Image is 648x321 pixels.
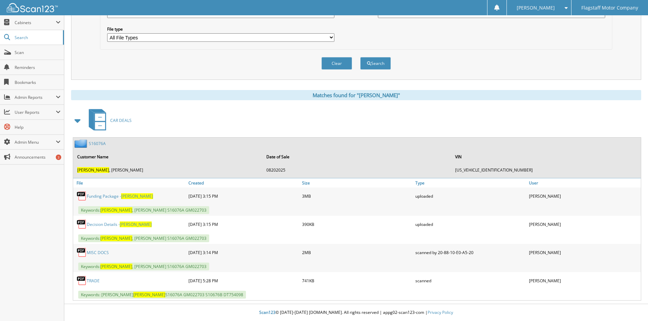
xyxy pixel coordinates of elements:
[581,6,638,10] span: Flagstaff Motor Company
[414,178,527,188] a: Type
[85,107,132,134] a: CAR DEALS
[15,65,61,70] span: Reminders
[77,167,109,173] span: [PERSON_NAME]
[15,20,56,25] span: Cabinets
[300,178,414,188] a: Size
[527,189,641,203] div: [PERSON_NAME]
[74,164,262,176] td: , [PERSON_NAME]
[71,90,641,100] div: Matches found for "[PERSON_NAME]"
[414,217,527,231] div: uploaded
[120,221,152,227] span: [PERSON_NAME]
[527,178,641,188] a: User
[259,309,276,315] span: Scan123
[15,94,56,100] span: Admin Reports
[428,309,453,315] a: Privacy Policy
[15,124,61,130] span: Help
[77,247,87,257] img: PDF.png
[100,235,132,241] span: [PERSON_NAME]
[87,278,100,284] a: TRADE
[300,274,414,287] div: 741KB
[89,141,106,146] a: S16076A
[187,217,300,231] div: [DATE] 3:15 PM
[78,234,209,242] span: Keywords: , [PERSON_NAME] S16076A GM022703
[187,178,300,188] a: Created
[100,207,132,213] span: [PERSON_NAME]
[15,79,61,85] span: Bookmarks
[15,109,56,115] span: User Reports
[300,246,414,259] div: 2MB
[187,274,300,287] div: [DATE] 5:28 PM
[15,35,60,40] span: Search
[452,150,640,164] th: VIN
[300,189,414,203] div: 3MB
[107,26,334,32] label: File type
[100,264,132,269] span: [PERSON_NAME]
[15,154,61,160] span: Announcements
[15,50,61,55] span: Scan
[87,221,152,227] a: Decision Details -[PERSON_NAME]
[187,246,300,259] div: [DATE] 3:14 PM
[78,206,209,214] span: Keywords: , [PERSON_NAME] S16076A GM022703
[78,291,246,299] span: Keywords: [PERSON_NAME] S16076A GM022703 S10676B DT754098
[527,274,641,287] div: [PERSON_NAME]
[527,217,641,231] div: [PERSON_NAME]
[56,155,61,160] div: 3
[77,219,87,229] img: PDF.png
[87,193,153,199] a: Funding Package -[PERSON_NAME]
[263,150,451,164] th: Date of Sale
[87,250,109,255] a: MISC DOCS
[360,57,391,70] button: Search
[121,193,153,199] span: [PERSON_NAME]
[74,139,89,148] img: folder2.png
[517,6,555,10] span: [PERSON_NAME]
[414,189,527,203] div: uploaded
[73,178,187,188] a: File
[110,118,132,123] span: CAR DEALS
[64,304,648,321] div: © [DATE]-[DATE] [DOMAIN_NAME]. All rights reserved | appg02-scan123-com |
[133,292,165,298] span: [PERSON_NAME]
[15,139,56,145] span: Admin Menu
[452,164,640,176] td: [US_VEHICLE_IDENTIFICATION_NUMBER]
[300,217,414,231] div: 390KB
[263,164,451,176] td: 08202025
[414,274,527,287] div: scanned
[414,246,527,259] div: scanned by 20-88-10-E0-A5-20
[527,246,641,259] div: [PERSON_NAME]
[187,189,300,203] div: [DATE] 3:15 PM
[7,3,58,12] img: scan123-logo-white.svg
[77,275,87,286] img: PDF.png
[77,191,87,201] img: PDF.png
[74,150,262,164] th: Customer Name
[78,263,209,270] span: Keywords: , [PERSON_NAME] S16076A GM022703
[321,57,352,70] button: Clear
